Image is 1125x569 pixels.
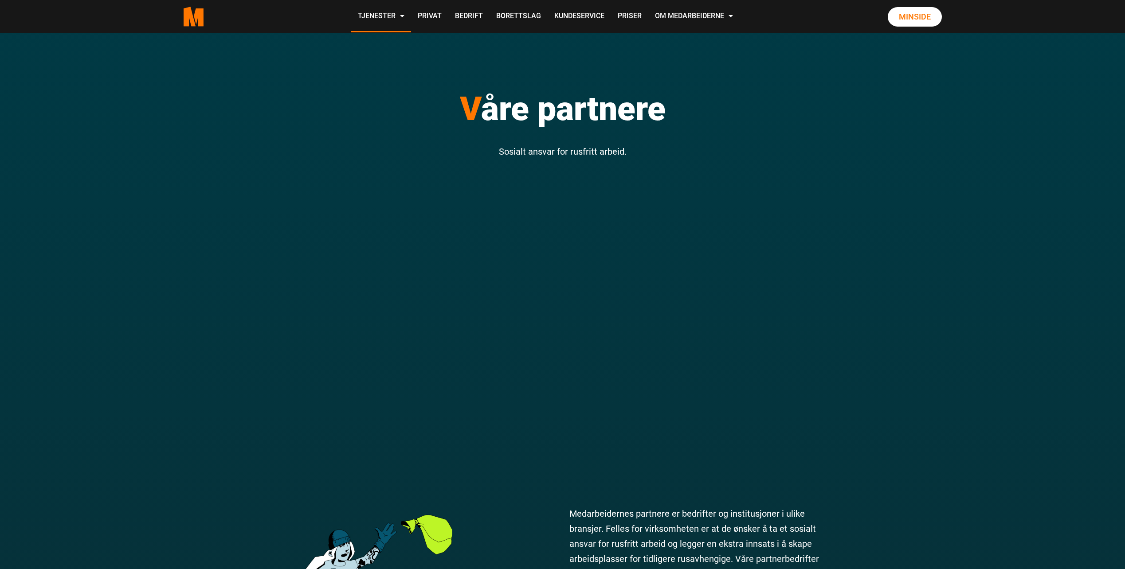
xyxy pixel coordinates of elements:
span: V [460,89,481,128]
a: Minside [888,7,942,27]
a: Priser [611,1,648,32]
h1: åre partnere [303,89,822,129]
iframe: Dette er Medarbeiderne [303,170,822,462]
a: Om Medarbeiderne [648,1,740,32]
a: Privat [411,1,448,32]
a: Tjenester [351,1,411,32]
a: Bedrift [448,1,490,32]
p: Sosialt ansvar for rusfritt arbeid. [303,144,822,159]
a: Kundeservice [548,1,611,32]
a: Borettslag [490,1,548,32]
